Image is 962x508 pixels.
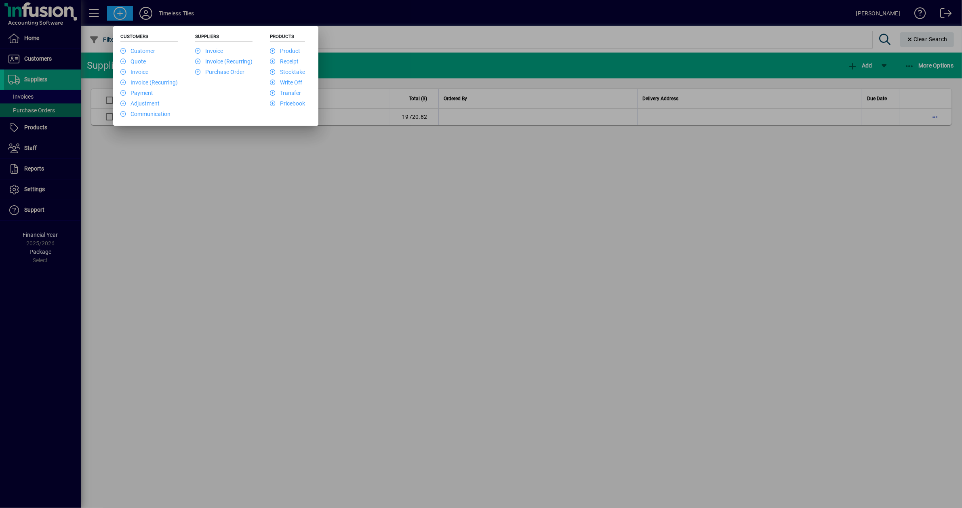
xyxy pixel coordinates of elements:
[120,48,155,54] a: Customer
[270,48,300,54] a: Product
[120,58,146,65] a: Quote
[120,79,178,86] a: Invoice (Recurring)
[195,48,223,54] a: Invoice
[195,58,253,65] a: Invoice (Recurring)
[195,69,244,75] a: Purchase Order
[270,69,305,75] a: Stocktake
[270,58,299,65] a: Receipt
[120,100,160,107] a: Adjustment
[120,111,171,117] a: Communication
[120,34,178,42] h5: Customers
[270,90,301,96] a: Transfer
[270,79,302,86] a: Write Off
[270,34,305,42] h5: Products
[195,34,253,42] h5: Suppliers
[120,69,148,75] a: Invoice
[120,90,153,96] a: Payment
[270,100,305,107] a: Pricebook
